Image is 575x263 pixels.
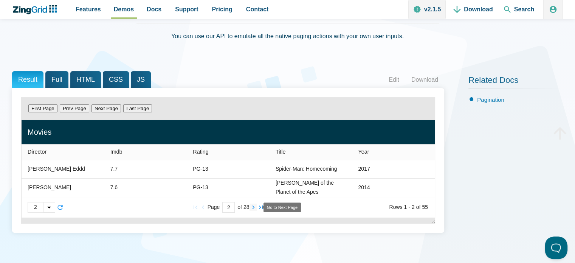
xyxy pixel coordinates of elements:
[358,183,370,192] div: 2014
[193,165,208,174] div: PG-13
[192,204,199,211] zg-button: firstpage
[222,202,235,213] input: Current Page
[358,149,369,155] span: Year
[45,71,68,88] span: Full
[28,165,85,174] div: [PERSON_NAME] Eddd
[412,205,415,209] zg-text: 2
[193,149,209,155] span: Rating
[358,165,370,174] div: 2017
[110,183,118,192] div: 7.6
[70,71,101,88] span: HTML
[243,205,250,209] zg-text: 28
[131,71,151,88] span: JS
[103,71,129,88] span: CSS
[212,4,232,14] span: Pricing
[110,165,118,174] div: 7.7
[545,237,567,259] iframe: Toggle Customer Support
[147,4,161,14] span: Docs
[237,205,242,209] zg-text: of
[422,205,428,209] zg-text: 55
[276,149,286,155] span: Title
[28,104,57,112] button: First Page
[405,74,444,86] a: Download
[276,179,346,197] div: [PERSON_NAME] of the Planet of the Apes
[477,96,504,103] a: Pagination
[408,205,410,209] zg-text: -
[193,183,208,192] div: PG-13
[468,75,563,89] h2: Related Docs
[91,104,121,112] button: Next Page
[76,4,101,14] span: Features
[110,149,122,155] span: Imdb
[60,104,89,112] button: Prev Page
[383,74,405,86] a: Edit
[276,165,337,174] div: Spider-Man: Homecoming
[12,5,61,14] a: ZingChart Logo. Click to return to the homepage
[416,205,421,209] zg-text: of
[123,104,152,112] button: Last Page
[28,202,43,212] div: 2
[246,4,269,14] span: Contact
[404,205,407,209] zg-text: 1
[389,205,402,209] zg-text: Rows
[263,202,301,212] zg-tooltip: Go to Next Page
[175,4,198,14] span: Support
[136,23,439,59] div: You can use our API to emulate all the native paging actions with your own user inputs.
[257,204,265,211] zg-button: lastpage
[114,4,134,14] span: Demos
[28,183,71,192] div: [PERSON_NAME]
[28,149,46,155] span: Director
[250,204,257,211] zg-button: nextpage
[208,205,220,209] zg-text: Page
[12,71,43,88] span: Result
[28,126,429,139] div: Movies
[56,204,64,211] zg-button: reload
[199,204,207,211] zg-button: prevpage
